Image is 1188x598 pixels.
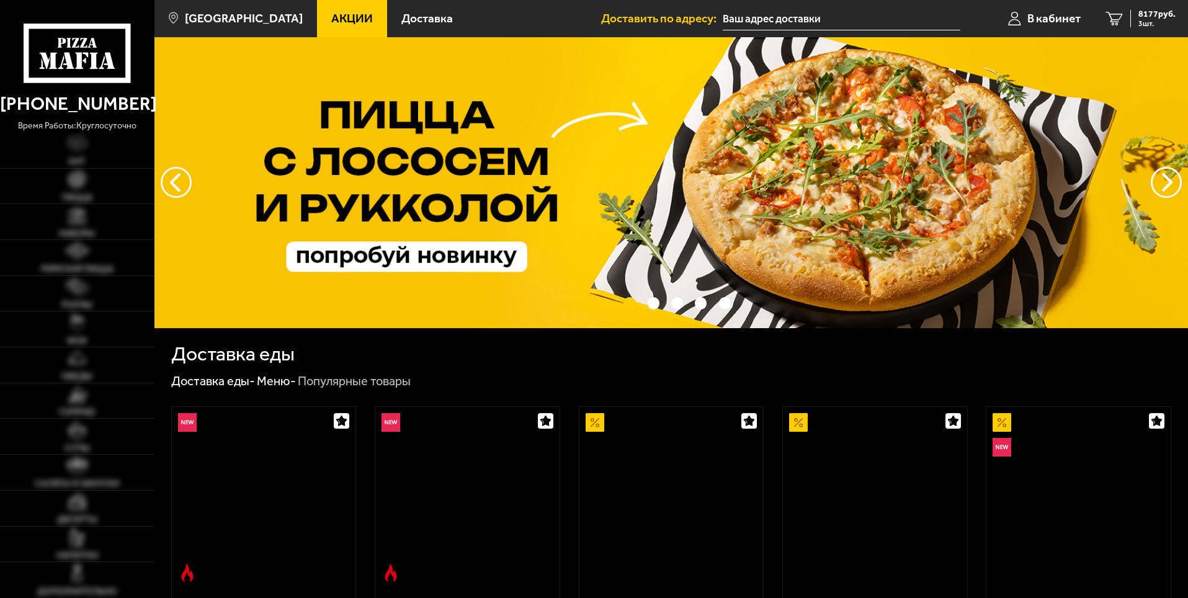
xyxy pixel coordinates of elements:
[65,444,90,452] span: Супы
[298,373,411,390] div: Популярные товары
[719,297,731,309] button: точки переключения
[986,407,1171,588] a: АкционныйНовинкаВсё включено
[1151,167,1182,198] button: предыдущий
[331,12,373,24] span: Акции
[171,344,295,364] h1: Доставка еды
[61,372,92,380] span: Обеды
[35,479,119,488] span: Салаты и закуски
[671,297,683,309] button: точки переключения
[1138,20,1176,27] span: 3 шт.
[61,300,92,309] span: Роллы
[382,564,400,582] img: Острое блюдо
[59,229,95,238] span: Наборы
[171,373,255,388] a: Доставка еды-
[695,297,707,309] button: точки переключения
[172,407,356,588] a: НовинкаОстрое блюдоРимская с креветками
[1027,12,1081,24] span: В кабинет
[178,564,197,582] img: Острое блюдо
[37,587,117,596] span: Дополнительно
[57,515,97,524] span: Десерты
[375,407,560,588] a: НовинкаОстрое блюдоРимская с мясным ассорти
[62,193,92,202] span: Пицца
[601,12,723,24] span: Доставить по адресу:
[68,157,86,166] span: Хит
[185,12,303,24] span: [GEOGRAPHIC_DATA]
[161,167,192,198] button: следующий
[579,407,764,588] a: АкционныйАль-Шам 25 см (тонкое тесто)
[257,373,296,388] a: Меню-
[993,413,1011,432] img: Акционный
[67,336,87,345] span: WOK
[56,551,98,560] span: Напитки
[401,12,453,24] span: Доставка
[783,407,967,588] a: АкционныйПепперони 25 см (толстое с сыром)
[178,413,197,432] img: Новинка
[586,413,604,432] img: Акционный
[648,297,659,309] button: точки переключения
[993,438,1011,457] img: Новинка
[59,408,96,416] span: Горячее
[1138,10,1176,19] span: 8177 руб.
[41,264,114,273] span: Римская пицца
[382,413,400,432] img: Новинка
[723,7,960,30] input: Ваш адрес доставки
[789,413,808,432] img: Акционный
[623,297,635,309] button: точки переключения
